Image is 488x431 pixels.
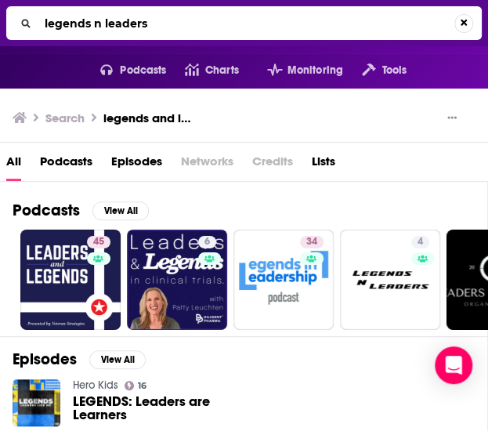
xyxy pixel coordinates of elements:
img: LEGENDS: Leaders are Learners [13,379,60,427]
span: Podcasts [120,60,166,81]
span: 45 [93,234,104,250]
a: 6 [198,236,216,248]
button: open menu [248,58,343,83]
a: Charts [166,58,238,83]
span: 4 [418,234,423,250]
button: open menu [343,58,407,83]
a: 4 [411,236,429,248]
span: Monitoring [287,60,343,81]
a: 45 [20,230,121,330]
a: 34 [300,236,324,248]
a: Hero Kids [73,378,118,392]
h3: legends and leaders [103,110,196,125]
span: Networks [181,149,233,181]
div: Search... [6,6,482,40]
button: Show More Button [441,110,463,126]
a: Episodes [111,149,162,181]
span: 16 [138,382,146,389]
h3: Search [45,110,85,125]
a: All [6,149,21,181]
a: 34 [233,230,334,330]
span: Charts [205,60,239,81]
div: Open Intercom Messenger [435,346,472,384]
a: 45 [87,236,110,248]
span: Tools [381,60,407,81]
span: 6 [204,234,210,250]
input: Search... [38,11,454,36]
a: Podcasts [40,149,92,181]
span: 34 [306,234,317,250]
a: LEGENDS: Leaders are Learners [73,395,251,422]
button: open menu [81,58,167,83]
h2: Episodes [13,350,77,369]
a: Lists [312,149,335,181]
a: 16 [125,381,147,390]
button: View All [92,201,149,220]
a: 4 [340,230,440,330]
a: PodcastsView All [13,201,149,220]
a: 6 [127,230,227,330]
button: View All [89,350,146,369]
h2: Podcasts [13,201,80,220]
span: Credits [252,149,293,181]
a: EpisodesView All [13,350,146,369]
